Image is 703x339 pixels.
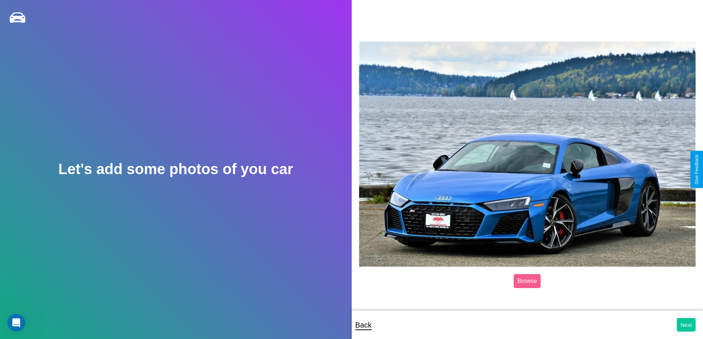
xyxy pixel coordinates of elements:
label: Browse [514,274,541,288]
img: posted [359,41,696,267]
div: Give Feedback [694,155,699,184]
iframe: Intercom live chat [7,314,25,332]
h2: Let's add some photos of you car [58,161,293,177]
button: Next [677,318,696,332]
p: Back [355,318,372,332]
